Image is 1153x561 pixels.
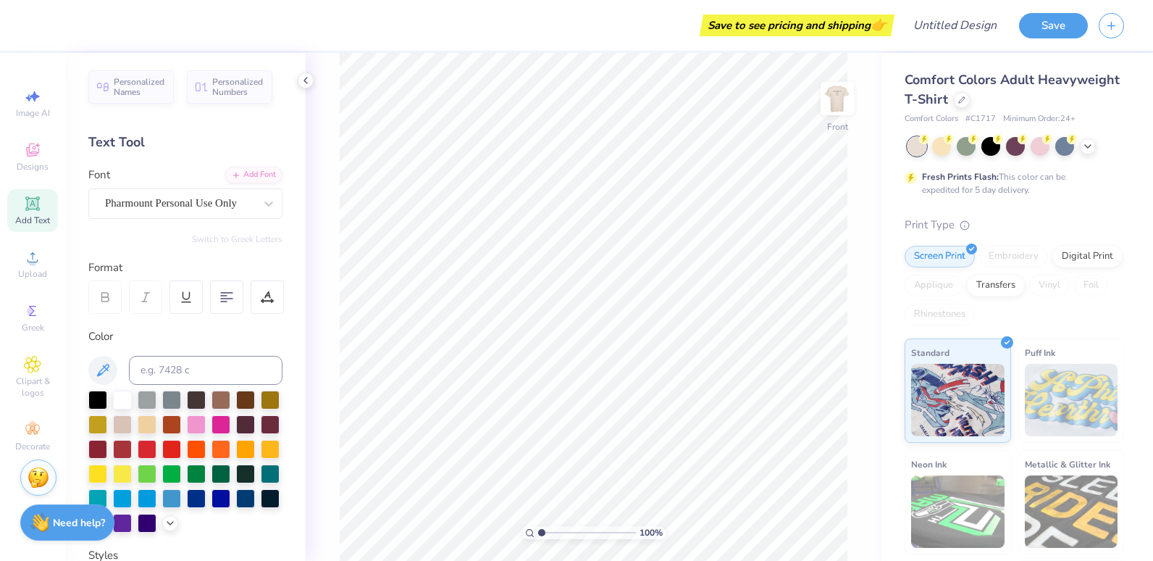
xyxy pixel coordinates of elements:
span: Image AI [16,107,50,119]
span: Puff Ink [1025,345,1055,360]
span: Decorate [15,441,50,452]
span: Comfort Colors Adult Heavyweight T-Shirt [905,71,1120,108]
div: This color can be expedited for 5 day delivery. [922,170,1100,196]
div: Screen Print [905,246,975,267]
span: Neon Ink [911,457,947,472]
strong: Need help? [53,516,105,530]
div: Save to see pricing and shipping [703,14,891,36]
span: Minimum Order: 24 + [1003,113,1076,125]
input: Untitled Design [902,11,1008,40]
span: Metallic & Glitter Ink [1025,457,1110,472]
img: Front [823,84,852,113]
span: Designs [17,161,49,173]
span: 100 % [640,526,663,539]
span: Greek [22,322,44,333]
span: Add Text [15,215,50,226]
div: Format [88,259,284,276]
div: Digital Print [1052,246,1123,267]
div: Rhinestones [905,304,975,325]
div: Print Type [905,217,1124,233]
span: Standard [911,345,949,360]
span: Clipart & logos [7,375,58,399]
span: # C1717 [965,113,996,125]
img: Neon Ink [911,475,1005,548]
input: e.g. 7428 c [129,356,282,385]
img: Standard [911,364,1005,436]
div: Applique [905,275,963,296]
button: Save [1019,13,1088,38]
div: Color [88,328,282,345]
div: Transfers [967,275,1025,296]
label: Font [88,167,110,183]
button: Switch to Greek Letters [192,233,282,245]
div: Text Tool [88,133,282,152]
div: Front [827,120,848,133]
span: 👉 [871,16,886,33]
img: Metallic & Glitter Ink [1025,475,1118,548]
div: Vinyl [1029,275,1070,296]
div: Add Font [225,167,282,183]
span: Comfort Colors [905,113,958,125]
div: Embroidery [979,246,1048,267]
img: Puff Ink [1025,364,1118,436]
span: Personalized Numbers [212,77,264,97]
strong: Fresh Prints Flash: [922,171,999,183]
div: Foil [1074,275,1108,296]
span: Upload [18,268,47,280]
span: Personalized Names [114,77,165,97]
